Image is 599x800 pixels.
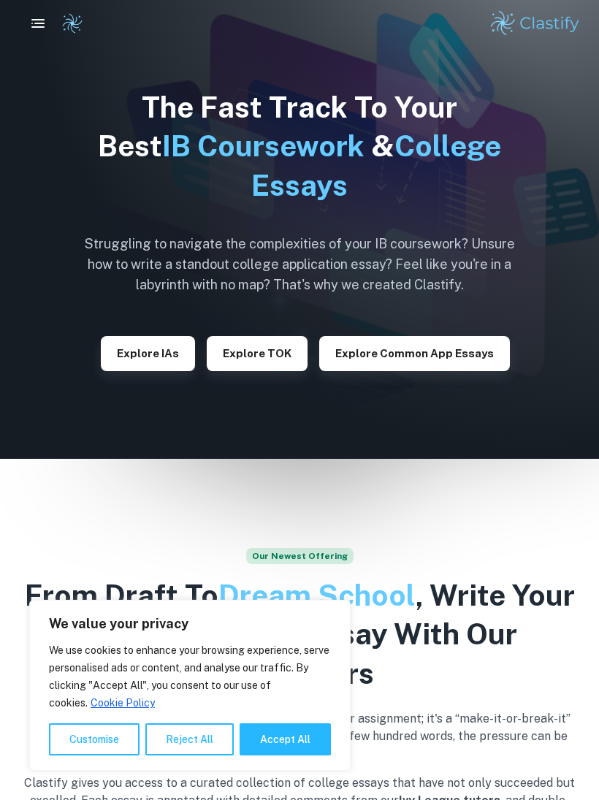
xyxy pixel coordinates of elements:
[49,615,331,633] p: We value your privacy
[489,9,581,38] img: Clastify logo
[240,723,331,755] button: Accept All
[207,336,308,371] button: Explore TOK
[29,600,351,771] div: We value your privacy
[246,548,354,564] span: Our Newest Offering
[49,723,140,755] button: Customise
[218,578,416,612] span: Dream School
[61,12,83,34] img: Clastify logo
[101,336,195,371] button: Explore IAs
[251,129,501,202] span: College Essays
[18,710,581,763] p: Writing the perfect college essay is more than just another assignment; it's a “make-it-or-break-...
[162,129,365,163] span: IB Coursework
[101,346,195,359] a: Explore IAs
[319,346,510,359] a: Explore Common App essays
[73,88,526,205] h1: The Fast Track To Your Best &
[49,641,331,712] p: We use cookies to enhance your browsing experience, serve personalised ads or content, and analys...
[18,576,581,693] h2: From Draft To , Write Your Perfect College Essay With Our Exemplars
[207,346,308,359] a: Explore TOK
[145,723,234,755] button: Reject All
[90,696,156,709] a: Cookie Policy
[73,234,526,295] h6: Struggling to navigate the complexities of your IB coursework? Unsure how to write a standout col...
[53,12,83,34] a: Clastify logo
[319,336,510,371] button: Explore Common App essays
